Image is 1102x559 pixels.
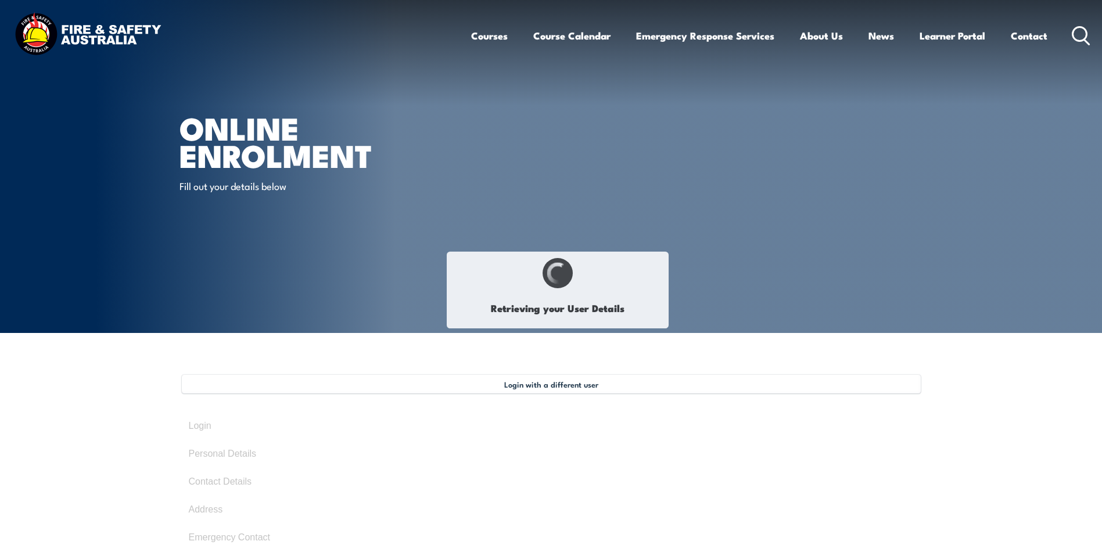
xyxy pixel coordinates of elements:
[180,114,466,168] h1: Online Enrolment
[180,179,392,192] p: Fill out your details below
[868,20,894,51] a: News
[800,20,843,51] a: About Us
[471,20,508,51] a: Courses
[533,20,611,51] a: Course Calendar
[504,379,598,389] span: Login with a different user
[920,20,985,51] a: Learner Portal
[1011,20,1047,51] a: Contact
[636,20,774,51] a: Emergency Response Services
[453,295,662,322] h1: Retrieving your User Details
